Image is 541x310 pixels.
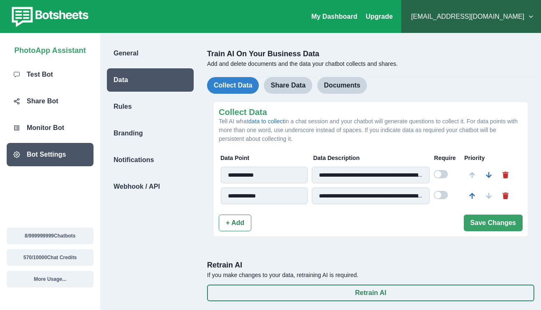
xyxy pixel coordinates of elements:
a: Upgrade [366,13,393,20]
a: Branding [100,122,200,145]
p: General [114,48,139,58]
a: Rules [100,95,200,118]
p: Webhook / API [114,182,160,192]
p: Monitor Bot [27,123,64,133]
button: [EMAIL_ADDRESS][DOMAIN_NAME] [408,8,534,25]
button: Save Changes [464,215,523,231]
button: Move Down [480,167,497,183]
button: Delete [497,187,514,204]
a: General [100,42,200,65]
button: Documents [317,77,367,94]
p: Add and delete documents and the data your chatbot collects and shares. [207,60,534,68]
a: My Dashboard [311,13,357,20]
button: Collect Data [207,77,259,94]
a: Webhook / API [100,175,200,198]
a: Data [100,68,200,92]
button: Move Up [464,167,480,183]
button: 8/999999999Chatbots [7,227,94,244]
p: Data Point [220,154,309,162]
button: Delete [497,167,514,183]
p: Rules [114,102,132,112]
button: Retrain AI [207,285,534,301]
p: Data Description [313,154,430,162]
p: Test Bot [27,70,53,80]
img: botsheets-logo.png [7,5,91,28]
p: Priority [464,154,490,162]
p: Require [434,154,460,162]
button: More Usage... [7,271,94,287]
p: Branding [114,128,143,138]
p: If you make changes to your data, retraining AI is required. [207,271,534,280]
p: Notifications [114,155,154,165]
a: data to collect [248,118,284,125]
p: Bot Settings [27,150,66,160]
p: Retrain AI [207,260,534,271]
p: Data [114,75,128,85]
button: 570/10000Chat Credits [7,249,94,266]
h2: Collect Data [219,107,523,117]
button: Share Data [264,77,312,94]
a: Notifications [100,148,200,172]
p: PhotoApp Assistant [14,42,86,56]
button: Move Down [480,187,497,204]
p: Tell AI what in a chat session and your chatbot will generate questions to collect it. For data p... [219,117,523,143]
p: Share Bot [27,96,58,106]
p: Train AI On Your Business Data [207,48,534,60]
button: + Add [219,215,251,231]
button: Move Up [464,187,480,204]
